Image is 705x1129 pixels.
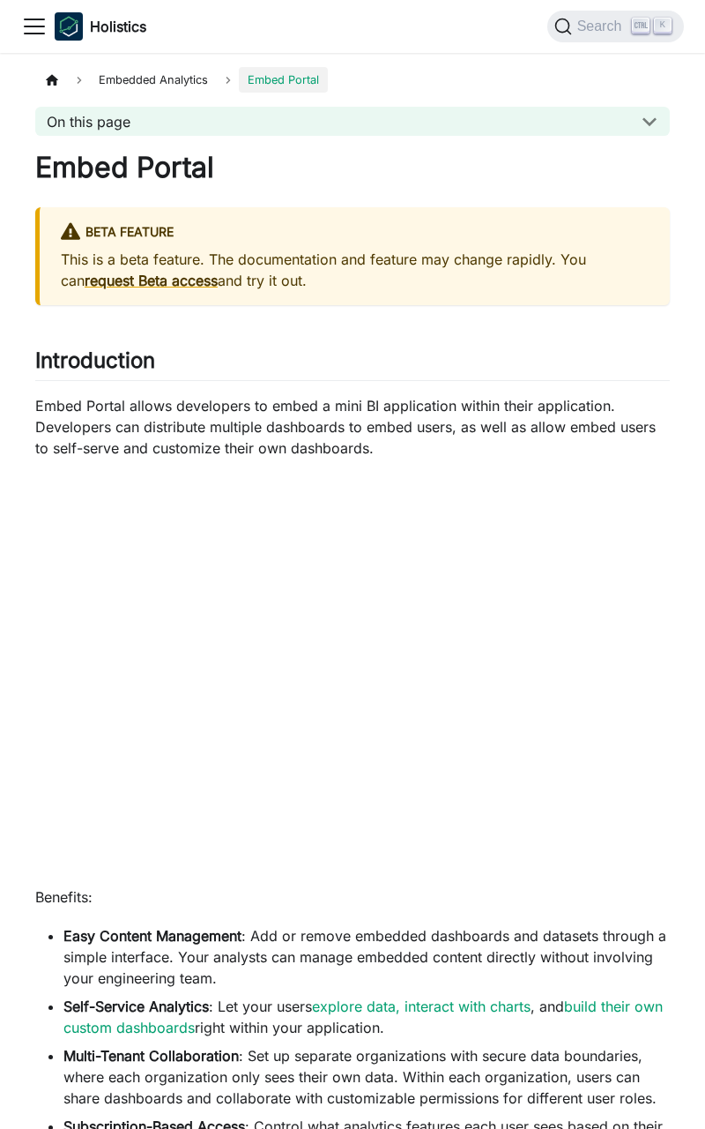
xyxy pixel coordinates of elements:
[55,12,146,41] a: HolisticsHolistics
[35,107,670,136] button: On this page
[35,150,670,185] h1: Embed Portal
[35,67,69,93] a: Home page
[63,925,670,989] li: : Add or remove embedded dashboards and datasets through a simple interface. Your analysts can ma...
[35,395,670,459] p: Embed Portal allows developers to embed a mini BI application within their application. Developer...
[35,886,670,908] p: Benefits:
[90,16,146,37] b: Holistics
[35,476,670,860] iframe: YouTube video player
[63,998,209,1015] strong: Self-Service Analytics
[572,19,633,34] span: Search
[547,11,684,42] button: Search (Ctrl+K)
[61,249,649,291] p: This is a beta feature. The documentation and feature may change rapidly. You can and try it out.
[21,13,48,40] button: Toggle navigation bar
[239,67,328,93] span: Embed Portal
[55,12,83,41] img: Holistics
[85,272,218,289] a: request Beta access
[90,67,217,93] span: Embedded Analytics
[312,998,531,1015] a: explore data, interact with charts
[35,348,670,381] h2: Introduction
[35,67,670,93] nav: Breadcrumbs
[63,927,241,945] strong: Easy Content Management
[63,1045,670,1109] li: : Set up separate organizations with secure data boundaries, where each organization only sees th...
[61,221,649,244] div: BETA FEATURE
[63,996,670,1038] li: : Let your users , and right within your application.
[63,1047,239,1065] strong: Multi-Tenant Collaboration
[654,18,672,34] kbd: K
